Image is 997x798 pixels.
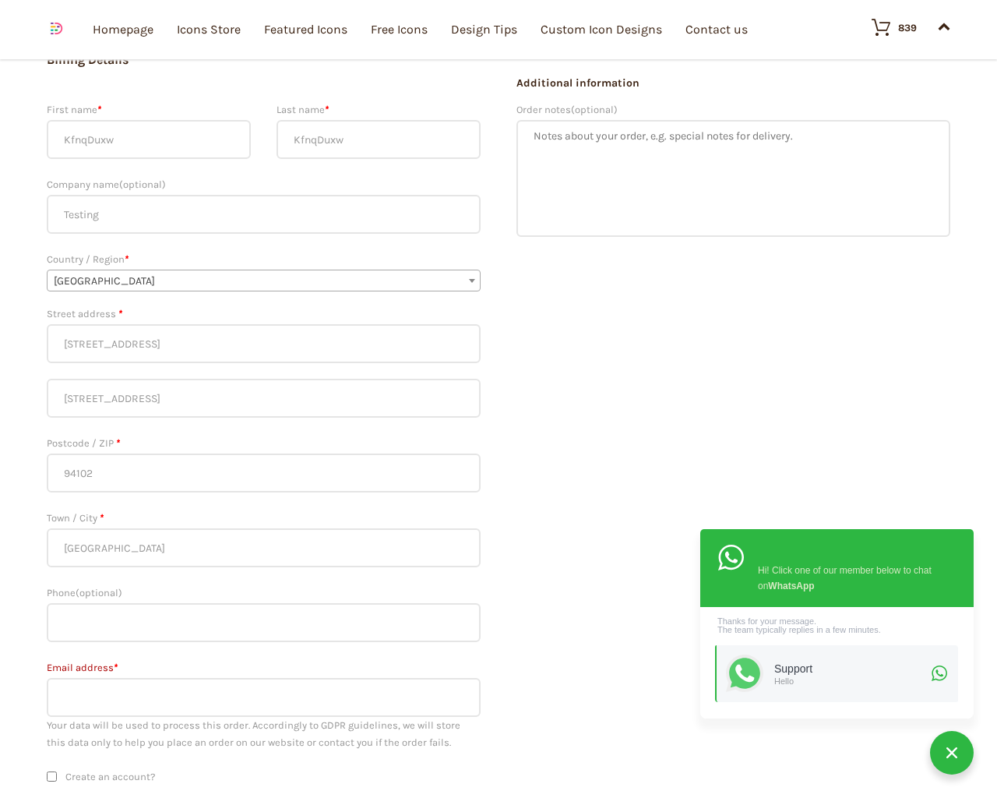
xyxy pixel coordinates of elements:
[76,587,122,598] span: (optional)
[898,23,917,33] div: 839
[47,100,251,120] label: First name
[97,104,101,115] abbr: required
[758,560,940,594] div: Hi! Click one of our member below to chat on
[325,104,329,115] abbr: required
[47,379,481,418] input: Apartment, suite, unit, etc. (optional)
[125,253,129,265] abbr: required
[114,662,118,673] abbr: required
[47,719,460,748] span: Your data will be used to process this order. Accordingly to GDPR guidelines, we will store this ...
[768,581,814,591] strong: WhatsApp
[47,51,481,69] h2: Billing Details
[116,437,120,449] abbr: required
[516,75,950,92] h3: Additional information
[47,249,481,270] label: Country / Region
[47,433,481,454] label: Postcode / ZIP
[715,645,958,702] a: SupportHello
[47,583,481,603] label: Phone
[277,100,481,120] label: Last name
[47,270,481,291] span: Country / Region
[856,18,917,37] a: 839
[65,771,155,782] label: Create an account?
[47,304,481,324] label: Street address
[100,512,104,524] abbr: required
[119,178,166,190] span: (optional)
[48,270,480,292] span: Finland
[118,308,122,320] abbr: required
[571,104,618,115] span: (optional)
[47,658,481,678] label: Email address
[774,662,927,676] div: Support
[47,508,481,528] label: Town / City
[516,100,950,120] label: Order notes
[715,617,958,634] div: Thanks for your message. The team typically replies in a few minutes.
[774,675,927,686] div: Hello
[47,175,481,195] label: Company name
[47,324,481,363] input: House number and street name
